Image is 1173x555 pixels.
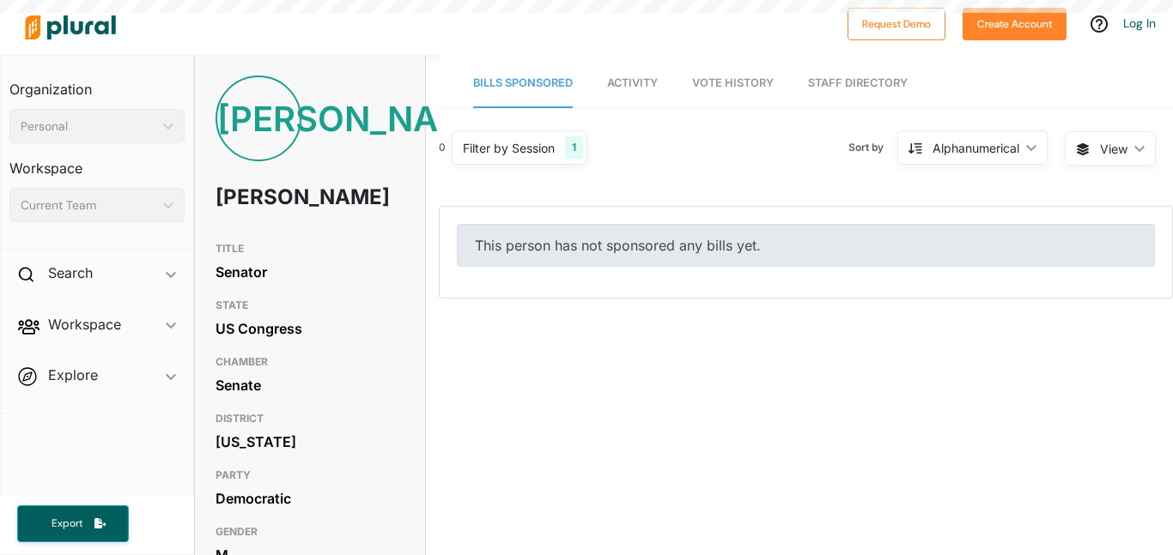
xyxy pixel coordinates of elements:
[963,8,1067,40] button: Create Account
[40,516,94,531] span: Export
[216,316,404,341] div: US Congress
[216,486,404,511] div: Democratic
[463,139,555,157] div: Filter by Session
[216,259,404,285] div: Senator
[216,295,404,316] h3: STATE
[216,172,329,223] h1: [PERSON_NAME]
[216,372,404,398] div: Senate
[607,59,658,108] a: Activity
[473,76,573,89] span: Bills Sponsored
[9,64,185,102] h3: Organization
[848,140,897,155] span: Sort by
[439,140,446,155] div: 0
[216,352,404,372] h3: CHAMBER
[607,76,658,89] span: Activity
[216,429,404,455] div: [US_STATE]
[457,224,1155,267] div: This person has not sponsored any bills yet.
[692,59,774,108] a: Vote History
[1123,15,1156,31] a: Log In
[1100,140,1127,158] span: View
[808,59,908,108] a: Staff Directory
[48,263,93,282] h2: Search
[216,465,404,486] h3: PARTY
[216,522,404,542] h3: GENDER
[963,14,1067,32] a: Create Account
[21,118,156,136] div: Personal
[216,408,404,429] h3: DISTRICT
[933,139,1019,157] div: Alphanumerical
[692,76,774,89] span: Vote History
[473,59,573,108] a: Bills Sponsored
[21,196,156,214] div: Current Team
[848,8,945,40] button: Request Demo
[848,14,945,32] a: Request Demo
[216,75,301,161] div: [PERSON_NAME]
[17,505,129,542] button: Export
[216,238,404,259] h3: TITLE
[565,136,583,159] div: 1
[9,143,185,181] h3: Workspace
